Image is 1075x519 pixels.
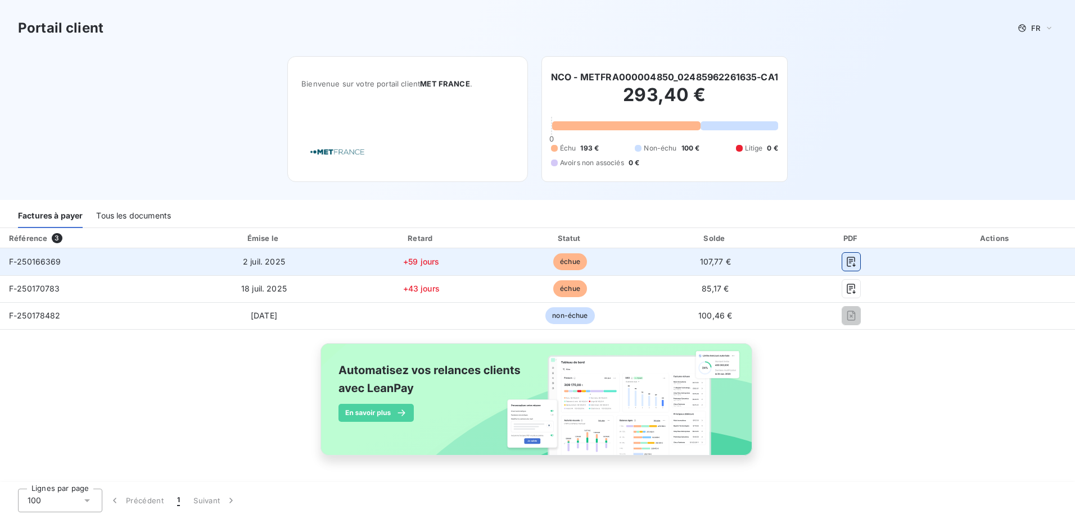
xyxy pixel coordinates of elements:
[644,143,676,153] span: Non-échu
[420,79,470,88] span: MET FRANCE
[1031,24,1040,33] span: FR
[301,79,514,88] span: Bienvenue sur votre portail client .
[560,158,624,168] span: Avoirs non associés
[251,311,277,320] span: [DATE]
[241,284,287,293] span: 18 juil. 2025
[184,233,344,244] div: Émise le
[18,204,83,228] div: Factures à payer
[301,136,373,168] img: Company logo
[646,233,785,244] div: Solde
[177,495,180,506] span: 1
[243,257,285,266] span: 2 juil. 2025
[102,489,170,512] button: Précédent
[187,489,243,512] button: Suivant
[18,18,103,38] h3: Portail client
[700,257,731,266] span: 107,77 €
[9,284,60,293] span: F-250170783
[499,233,642,244] div: Statut
[9,257,61,266] span: F-250166369
[28,495,41,506] span: 100
[551,70,778,84] h6: NCO - METFRA000004850_02485962261635-CA1
[553,280,587,297] span: échue
[96,204,171,228] div: Tous les documents
[789,233,914,244] div: PDF
[629,158,639,168] span: 0 €
[551,84,778,117] h2: 293,40 €
[681,143,700,153] span: 100 €
[549,134,554,143] span: 0
[698,311,732,320] span: 100,46 €
[52,233,62,243] span: 3
[580,143,599,153] span: 193 €
[170,489,187,512] button: 1
[745,143,763,153] span: Litige
[9,234,47,243] div: Référence
[545,307,594,324] span: non-échue
[9,311,61,320] span: F-250178482
[348,233,494,244] div: Retard
[918,233,1073,244] div: Actions
[767,143,778,153] span: 0 €
[403,257,439,266] span: +59 jours
[702,284,729,293] span: 85,17 €
[553,253,587,270] span: échue
[403,284,440,293] span: +43 jours
[560,143,576,153] span: Échu
[310,336,765,475] img: banner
